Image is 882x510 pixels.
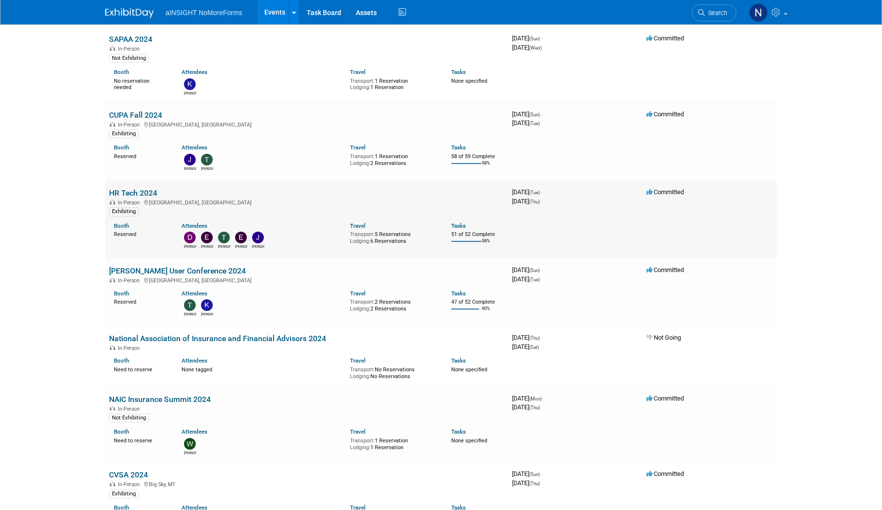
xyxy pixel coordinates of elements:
div: Kate Silvas [201,311,213,317]
img: In-Person Event [110,345,115,350]
span: None specified [451,366,487,373]
a: Tasks [451,357,466,364]
span: Transport: [350,78,375,84]
div: No reservation needed [114,76,167,91]
span: [DATE] [512,119,540,127]
td: 98% [482,161,490,174]
div: Eric Guimond [201,243,213,249]
span: Committed [646,395,684,402]
div: Exhibiting [109,490,139,498]
a: Booth [114,222,129,229]
div: Davis Kellogg [184,243,196,249]
a: [PERSON_NAME] User Conference 2024 [109,266,246,275]
span: Transport: [350,231,375,237]
span: [DATE] [512,403,540,411]
a: Travel [350,290,366,297]
img: Eric Guimond [201,232,213,243]
img: Davis Kellogg [184,232,196,243]
span: In-Person [118,345,143,351]
span: aINSIGHT NoMoreForms [165,9,242,17]
span: [DATE] [512,44,542,51]
div: Jay Holland [252,243,264,249]
span: (Thu) [529,405,540,410]
a: Travel [350,357,366,364]
a: Booth [114,144,129,151]
img: In-Person Event [110,200,115,204]
span: (Tue) [529,277,540,282]
div: 2 Reservations 2 Reservations [350,297,437,312]
div: Exhibiting [109,207,139,216]
span: - [541,110,543,118]
img: Jay Holland [252,232,264,243]
a: Travel [350,69,366,75]
a: Travel [350,222,366,229]
span: - [541,470,543,477]
span: Lodging: [350,238,370,244]
div: Exhibiting [109,129,139,138]
a: Booth [114,69,129,75]
span: - [543,395,545,402]
img: Jay Holland [184,154,196,165]
a: Attendees [182,222,207,229]
a: Attendees [182,69,207,75]
span: In-Person [118,277,143,284]
div: Not Exhibiting [109,54,149,63]
a: SAPAA 2024 [109,35,152,44]
a: Booth [114,290,129,297]
img: Teresa Papanicolaou [184,299,196,311]
span: [DATE] [512,470,543,477]
div: Need to reserve [114,436,167,444]
div: No Reservations No Reservations [350,364,437,380]
img: Teresa Papanicolaou [218,232,230,243]
a: Search [692,4,736,21]
span: (Sun) [529,268,540,273]
a: Booth [114,357,129,364]
div: [GEOGRAPHIC_DATA], [GEOGRAPHIC_DATA] [109,276,504,284]
div: 1 Reservation 1 Reservation [350,436,437,451]
div: 5 Reservations 6 Reservations [350,229,437,244]
div: Teresa Papanicolaou [184,311,196,317]
span: Not Going [646,334,681,341]
span: Committed [646,35,684,42]
a: CUPA Fall 2024 [109,110,162,120]
img: Erika Turnage [235,232,247,243]
span: Transport: [350,299,375,305]
div: Teresa Papanicolaou [218,243,230,249]
span: - [541,35,543,42]
div: Jay Holland [184,165,196,171]
img: Kate Silvas [184,78,196,90]
span: (Thu) [529,481,540,486]
a: Tasks [451,290,466,297]
img: In-Person Event [110,122,115,127]
div: Big Sky, MT [109,480,504,488]
span: (Thu) [529,335,540,341]
div: Reserved [114,151,167,160]
a: HR Tech 2024 [109,188,157,198]
span: [DATE] [512,275,540,283]
div: Erika Turnage [235,243,247,249]
img: Wilma Orozco [184,438,196,450]
span: Committed [646,470,684,477]
a: National Association of Insurance and Financial Advisors 2024 [109,334,326,343]
span: (Sun) [529,36,540,41]
span: - [541,266,543,273]
a: Travel [350,428,366,435]
div: [GEOGRAPHIC_DATA], [GEOGRAPHIC_DATA] [109,198,504,206]
span: (Tue) [529,121,540,126]
span: [DATE] [512,479,540,487]
img: In-Person Event [110,406,115,411]
span: (Sun) [529,112,540,117]
span: (Sat) [529,345,539,350]
a: Booth [114,428,129,435]
img: In-Person Event [110,46,115,51]
span: Transport: [350,437,375,444]
img: ExhibitDay [105,8,154,18]
a: Attendees [182,357,207,364]
a: Tasks [451,69,466,75]
a: Tasks [451,144,466,151]
div: None tagged [182,364,343,373]
span: [DATE] [512,343,539,350]
span: Lodging: [350,444,370,451]
span: Lodging: [350,84,370,91]
span: - [541,334,543,341]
